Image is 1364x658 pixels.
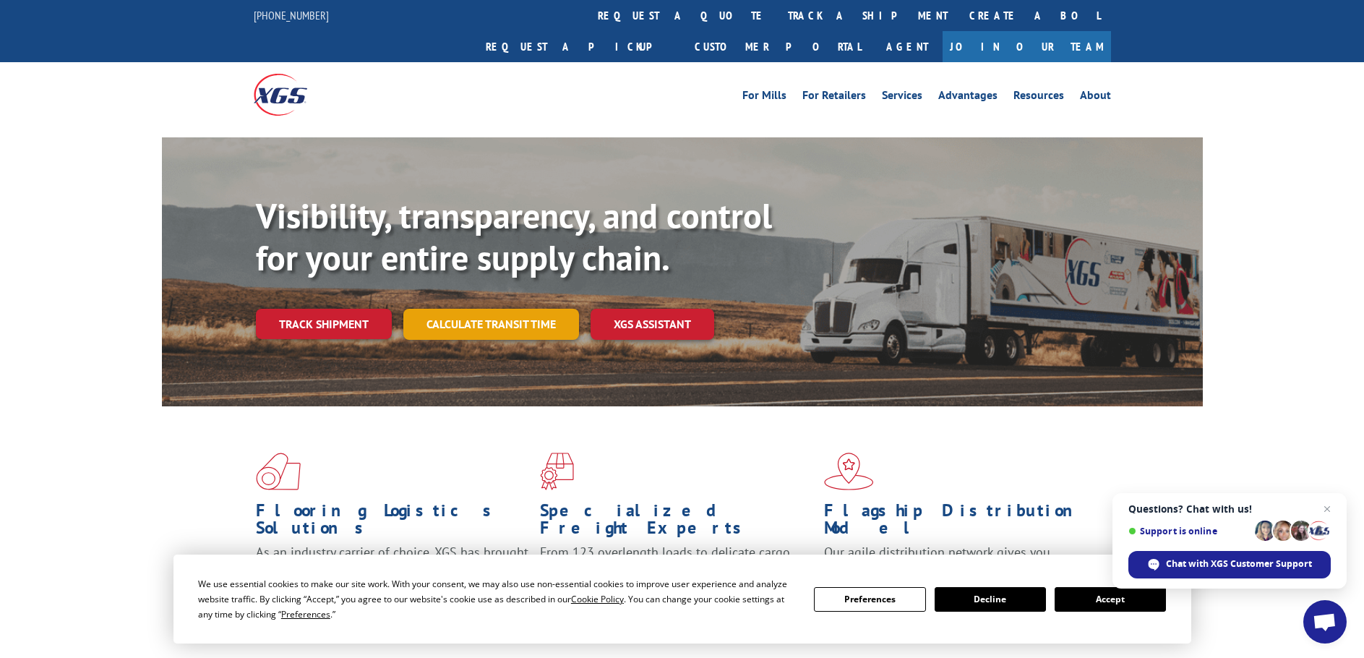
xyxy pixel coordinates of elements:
[824,502,1097,544] h1: Flagship Distribution Model
[1013,90,1064,106] a: Resources
[254,8,329,22] a: [PHONE_NUMBER]
[742,90,786,106] a: For Mills
[938,90,998,106] a: Advantages
[256,193,772,280] b: Visibility, transparency, and control for your entire supply chain.
[802,90,866,106] a: For Retailers
[935,587,1046,612] button: Decline
[1128,503,1331,515] span: Questions? Chat with us!
[1128,526,1250,537] span: Support is online
[571,593,624,605] span: Cookie Policy
[1303,600,1347,644] a: Open chat
[540,502,813,544] h1: Specialized Freight Experts
[540,453,574,490] img: xgs-icon-focused-on-flooring-red
[591,309,714,340] a: XGS ASSISTANT
[1166,557,1312,571] span: Chat with XGS Customer Support
[824,544,1090,578] span: Our agile distribution network gives you nationwide inventory management on demand.
[403,309,579,340] a: Calculate transit time
[872,31,943,62] a: Agent
[475,31,684,62] a: Request a pickup
[1080,90,1111,106] a: About
[198,576,797,622] div: We use essential cookies to make our site work. With your consent, we may also use non-essential ...
[256,502,529,544] h1: Flooring Logistics Solutions
[256,544,528,595] span: As an industry carrier of choice, XGS has brought innovation and dedication to flooring logistics...
[256,309,392,339] a: Track shipment
[824,453,874,490] img: xgs-icon-flagship-distribution-model-red
[540,544,813,608] p: From 123 overlength loads to delicate cargo, our experienced staff knows the best way to move you...
[173,555,1191,644] div: Cookie Consent Prompt
[943,31,1111,62] a: Join Our Team
[814,587,925,612] button: Preferences
[882,90,922,106] a: Services
[256,453,301,490] img: xgs-icon-total-supply-chain-intelligence-red
[684,31,872,62] a: Customer Portal
[1055,587,1166,612] button: Accept
[281,608,330,620] span: Preferences
[1128,551,1331,578] span: Chat with XGS Customer Support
